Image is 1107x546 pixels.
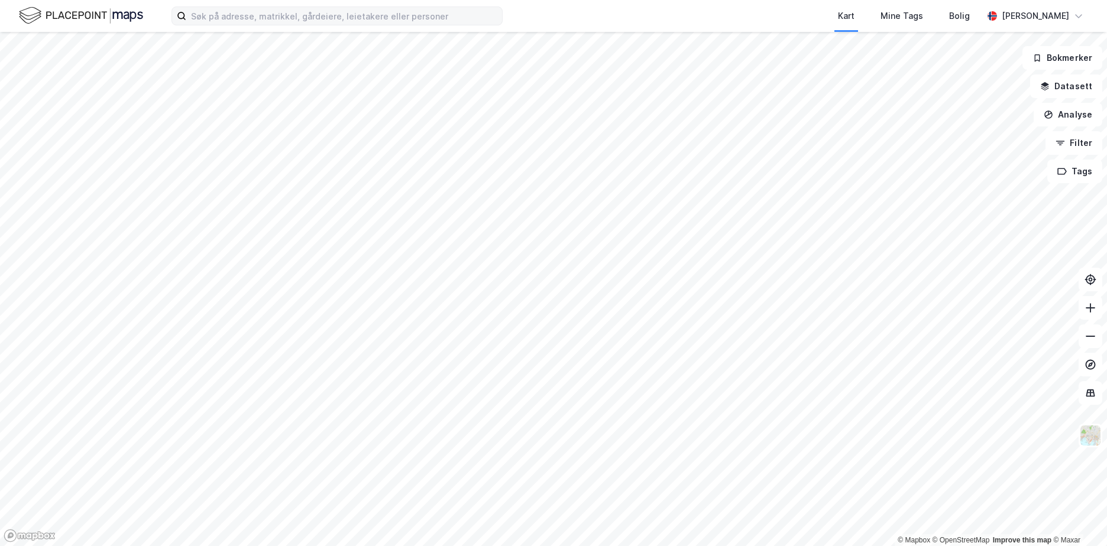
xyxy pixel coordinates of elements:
[1030,74,1102,98] button: Datasett
[949,9,970,23] div: Bolig
[1002,9,1069,23] div: [PERSON_NAME]
[1047,160,1102,183] button: Tags
[1022,46,1102,70] button: Bokmerker
[1048,489,1107,546] iframe: Chat Widget
[933,536,990,544] a: OpenStreetMap
[1045,131,1102,155] button: Filter
[1048,489,1107,546] div: Kontrollprogram for chat
[1034,103,1102,126] button: Analyse
[19,5,143,26] img: logo.f888ab2527a4732fd821a326f86c7f29.svg
[1079,424,1102,447] img: Z
[898,536,930,544] a: Mapbox
[881,9,923,23] div: Mine Tags
[838,9,854,23] div: Kart
[186,7,502,25] input: Søk på adresse, matrikkel, gårdeiere, leietakere eller personer
[4,529,56,542] a: Mapbox homepage
[993,536,1051,544] a: Improve this map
